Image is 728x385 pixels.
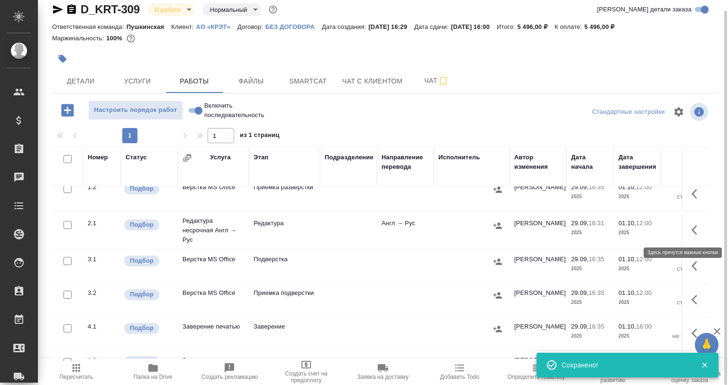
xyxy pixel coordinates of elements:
p: 29.09, [571,183,589,191]
p: 12:00 [636,220,652,227]
p: Пушкинская [127,23,172,30]
td: [PERSON_NAME] [510,250,566,283]
div: Этап [254,153,268,162]
button: Скопировать ссылку [66,4,77,15]
p: Редактура [254,219,315,228]
span: Включить последовательность [204,101,264,120]
p: 2025 [619,228,656,238]
span: Работы [172,75,217,87]
td: Заверение печатью [178,317,249,350]
p: 2025 [571,228,609,238]
a: БЕЗ ДОГОВОРА [265,22,322,30]
p: слово [666,228,704,238]
button: Назначить [491,322,505,336]
p: 0 [666,255,704,264]
p: АО «КРЭТ» [196,23,237,30]
p: 2025 [619,192,656,202]
div: Можно подбирать исполнителей [123,219,173,231]
p: Подбор [130,357,154,367]
div: Общий объем [666,153,704,172]
p: 16:31 [589,220,604,227]
p: 01.10, [619,220,636,227]
span: из 1 страниц [240,129,280,143]
button: Создать рекламацию [191,358,268,385]
p: Маржинальность: [52,35,106,42]
span: Smartcat [285,75,331,87]
p: 2025 [571,264,609,274]
p: 16:35 [589,256,604,263]
button: В работе [152,6,183,14]
p: страница [666,192,704,202]
p: страница [666,298,704,307]
div: Статус [126,153,147,162]
td: Верстка MS Office [178,250,249,283]
p: 12:00 [636,183,652,191]
div: Дата завершения [619,153,656,172]
div: Можно подбирать исполнителей [123,288,173,301]
p: 0 [666,183,704,192]
button: Настроить порядок работ [88,101,183,120]
button: Добавить работу [55,101,81,120]
p: 01.10, [619,183,636,191]
p: Подбор [130,290,154,299]
p: 12:00 [636,256,652,263]
p: БЕЗ ДОГОВОРА [265,23,322,30]
div: Можно подбирать исполнителей [123,356,173,368]
div: split button [590,105,667,119]
p: Ответственная команда: [52,23,127,30]
div: 3.2 [88,288,116,298]
p: Итого: [497,23,517,30]
p: Дата сдачи: [414,23,451,30]
p: страница [666,264,704,274]
svg: Подписаться [437,75,449,87]
p: Приемка разверстки [254,183,315,192]
span: Чат с клиентом [342,75,402,87]
p: 01.10, [619,323,636,330]
p: Подбор [130,323,154,333]
button: Назначить [491,356,505,370]
button: Здесь прячутся важные кнопки [686,288,709,311]
span: Заявка на доставку [357,374,409,380]
div: Автор изменения [514,153,562,172]
button: 🙏 [695,333,719,357]
span: Детали [58,75,103,87]
span: Определить тематику [508,374,565,380]
span: Услуги [115,75,160,87]
button: Назначить [491,288,505,302]
button: Заявка на доставку [345,358,421,385]
button: Нормальный [207,6,250,14]
p: 29.09, [571,289,589,296]
button: Здесь прячутся важные кнопки [686,255,709,277]
p: 16:00 [636,323,652,330]
span: Настроить таблицу [667,101,690,123]
td: [PERSON_NAME] [510,214,566,247]
span: Файлы [228,75,274,87]
div: 3.1 [88,255,116,264]
p: Клиент: [171,23,196,30]
div: Можно подбирать исполнителей [123,183,173,195]
span: Создать рекламацию [201,374,258,380]
button: Здесь прячутся важные кнопки [686,322,709,345]
p: Подбор [130,184,154,193]
div: Можно подбирать исполнителей [123,255,173,267]
button: Папка на Drive [115,358,191,385]
p: 2025 [619,264,656,274]
p: 0 [666,322,704,331]
p: 29.09, [571,323,589,330]
button: 0.00 RUB; [125,32,137,45]
p: [DATE] 16:00 [451,23,497,30]
button: Назначить [491,183,505,197]
button: Пересчитать [38,358,115,385]
div: Номер [88,153,108,162]
button: Сгруппировать [182,153,192,163]
div: 4.1 [88,322,116,331]
span: [PERSON_NAME] детали заказа [597,5,692,14]
div: Направление перевода [382,153,429,172]
p: К оплате: [555,23,584,30]
p: 29.09, [571,220,589,227]
div: 4.2 [88,356,116,365]
p: Договор: [237,23,265,30]
p: 2025 [619,331,656,341]
div: В работе [202,3,261,16]
p: не указано [666,331,704,341]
